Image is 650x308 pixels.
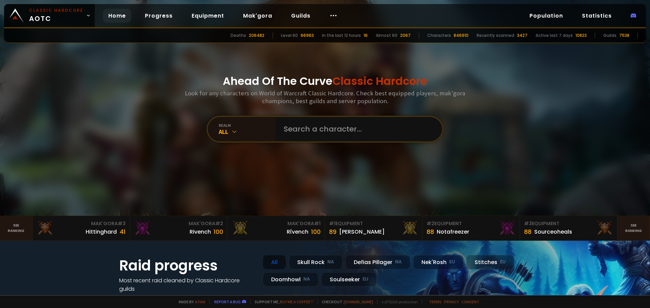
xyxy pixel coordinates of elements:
[427,32,451,39] div: Characters
[219,128,276,136] div: All
[287,228,308,236] div: Rîvench
[500,259,506,265] small: EU
[524,227,532,236] div: 88
[134,220,223,227] div: Mak'Gora
[322,32,361,39] div: In the last 12 hours
[303,276,310,283] small: NA
[29,7,83,14] small: Classic Hardcore
[37,220,126,227] div: Mak'Gora
[280,117,434,141] input: Search a character...
[524,220,532,227] span: # 3
[263,255,286,269] div: All
[318,299,373,304] span: Checkout
[223,73,427,89] h1: Ahead Of The Curve
[139,9,178,23] a: Progress
[444,299,459,304] a: Privacy
[120,227,126,236] div: 41
[280,299,313,304] a: Buy me a coffee
[536,32,573,39] div: Active last 7 days
[517,32,527,39] div: 3427
[103,9,131,23] a: Home
[364,32,368,39] div: 16
[619,32,629,39] div: 7538
[329,227,337,236] div: 89
[339,228,385,236] div: [PERSON_NAME]
[250,299,313,304] span: Support me,
[461,299,479,304] a: Consent
[314,220,321,227] span: # 1
[400,32,411,39] div: 2067
[427,220,516,227] div: Equipment
[577,9,617,23] a: Statistics
[413,255,463,269] div: Nek'Rosh
[119,293,163,301] a: See all progress
[454,32,469,39] div: 846910
[429,299,441,304] a: Terms
[301,32,314,39] div: 66963
[427,227,434,236] div: 88
[524,9,568,23] a: Population
[477,32,514,39] div: Recently scanned
[376,32,397,39] div: Almost 60
[395,259,402,265] small: NA
[214,227,223,236] div: 100
[29,7,83,24] span: AOTC
[231,32,246,39] div: Deaths
[466,255,514,269] div: Stitches
[289,255,343,269] div: Skull Rock
[427,220,434,227] span: # 2
[232,220,321,227] div: Mak'Gora
[190,228,211,236] div: Rivench
[175,299,205,304] span: Made by
[286,9,316,23] a: Guilds
[119,276,255,293] h4: Most recent raid cleaned by Classic Hardcore guilds
[281,32,298,39] div: Level 60
[325,216,422,240] a: #1Equipment89[PERSON_NAME]
[227,216,325,240] a: Mak'Gora#1Rîvench100
[214,299,241,304] a: Report a bug
[332,73,427,89] span: Classic Hardcore
[524,220,613,227] div: Equipment
[449,259,455,265] small: EU
[130,216,227,240] a: Mak'Gora#2Rivench100
[118,220,126,227] span: # 3
[182,89,468,105] h3: Look for any characters on World of Warcraft Classic Hardcore. Check best equipped players, mak'g...
[344,299,373,304] a: [DOMAIN_NAME]
[437,228,469,236] div: Notafreezer
[86,228,117,236] div: Hittinghard
[311,227,321,236] div: 100
[534,228,572,236] div: Sourceoheals
[215,220,223,227] span: # 2
[329,220,418,227] div: Equipment
[219,123,276,128] div: realm
[422,216,520,240] a: #2Equipment88Notafreezer
[603,32,616,39] div: Guilds
[238,9,278,23] a: Mak'gora
[249,32,264,39] div: 206482
[329,220,335,227] span: # 1
[119,255,255,276] h1: Raid progress
[327,259,334,265] small: NA
[617,216,650,240] a: Seeranking
[32,216,130,240] a: Mak'Gora#3Hittinghard41
[263,272,319,287] div: Doomhowl
[195,299,205,304] a: a fan
[345,255,410,269] div: Defias Pillager
[4,4,95,27] a: Classic HardcoreAOTC
[321,272,377,287] div: Soulseeker
[520,216,617,240] a: #3Equipment88Sourceoheals
[377,299,418,304] span: v. d752d5 - production
[186,9,230,23] a: Equipment
[363,276,368,283] small: EU
[576,32,587,39] div: 10823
